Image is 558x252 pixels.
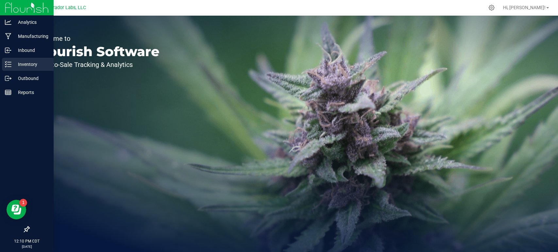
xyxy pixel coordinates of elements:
p: Manufacturing [11,32,51,40]
p: Welcome to [35,35,160,42]
p: [DATE] [3,244,51,249]
span: Hi, [PERSON_NAME]! [503,5,546,10]
inline-svg: Reports [5,89,11,96]
p: Reports [11,88,51,96]
iframe: Resource center unread badge [19,199,27,207]
inline-svg: Outbound [5,75,11,82]
inline-svg: Manufacturing [5,33,11,39]
p: 12:10 PM CDT [3,238,51,244]
inline-svg: Analytics [5,19,11,25]
p: Inbound [11,46,51,54]
span: Curador Labs, LLC [47,5,86,10]
div: Manage settings [487,5,496,11]
iframe: Resource center [7,200,26,219]
p: Flourish Software [35,45,160,58]
inline-svg: Inbound [5,47,11,54]
p: Outbound [11,74,51,82]
p: Inventory [11,60,51,68]
p: Analytics [11,18,51,26]
p: Seed-to-Sale Tracking & Analytics [35,61,160,68]
inline-svg: Inventory [5,61,11,68]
